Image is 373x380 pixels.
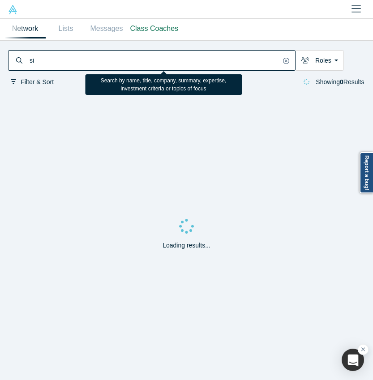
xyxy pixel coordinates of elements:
[8,77,57,87] button: Filter & Sort
[316,78,364,85] span: Showing Results
[340,78,343,85] strong: 0
[21,78,54,85] span: Filter & Sort
[86,19,127,38] a: Messages
[127,19,182,38] a: Class Coaches
[5,19,46,38] a: Network
[46,19,86,38] a: Lists
[29,51,280,69] input: Search by name, title, company, summary, expertise, investment criteria or topics of focus
[8,5,17,14] img: Alchemist Vault Logo
[163,241,210,250] p: Loading results...
[360,152,373,193] a: Report a bug!
[295,50,344,71] button: Roles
